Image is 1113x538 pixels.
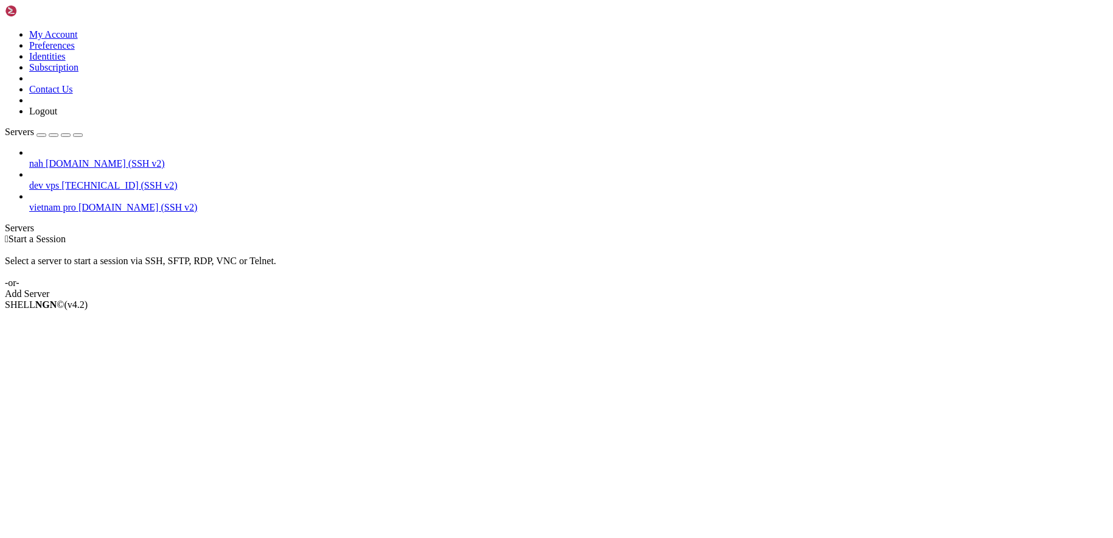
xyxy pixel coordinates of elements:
li: vietnam pro [DOMAIN_NAME] (SSH v2) [29,191,1108,213]
span: [DOMAIN_NAME] (SSH v2) [79,202,198,212]
div: Select a server to start a session via SSH, SFTP, RDP, VNC or Telnet. -or- [5,245,1108,288]
span: 4.2.0 [65,299,88,310]
a: vietnam pro [DOMAIN_NAME] (SSH v2) [29,202,1108,213]
span:  [5,234,9,244]
li: dev vps [TECHNICAL_ID] (SSH v2) [29,169,1108,191]
li: nah [DOMAIN_NAME] (SSH v2) [29,147,1108,169]
a: Logout [29,106,57,116]
a: My Account [29,29,78,40]
b: NGN [35,299,57,310]
span: vietnam pro [29,202,76,212]
div: Add Server [5,288,1108,299]
img: Shellngn [5,5,75,17]
span: [TECHNICAL_ID] (SSH v2) [61,180,177,190]
a: nah [DOMAIN_NAME] (SSH v2) [29,158,1108,169]
a: Identities [29,51,66,61]
a: dev vps [TECHNICAL_ID] (SSH v2) [29,180,1108,191]
div: Servers [5,223,1108,234]
span: nah [29,158,43,169]
span: [DOMAIN_NAME] (SSH v2) [46,158,165,169]
span: Servers [5,127,34,137]
span: SHELL © [5,299,88,310]
a: Preferences [29,40,75,51]
a: Subscription [29,62,79,72]
a: Servers [5,127,83,137]
span: Start a Session [9,234,66,244]
span: dev vps [29,180,59,190]
a: Contact Us [29,84,73,94]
